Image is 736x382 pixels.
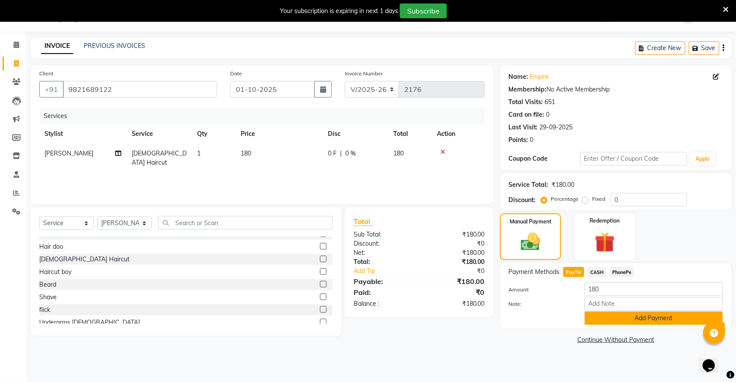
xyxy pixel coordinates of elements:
[84,42,145,50] a: PREVIOUS INVOICES
[580,152,687,166] input: Enter Offer / Coupon Code
[585,282,723,296] input: Amount
[39,70,53,78] label: Client
[552,180,575,189] div: ₹180.00
[388,124,432,144] th: Total
[347,299,419,308] div: Balance :
[509,85,547,94] div: Membership:
[699,347,727,373] iframe: chat widget
[509,135,528,145] div: Points:
[530,135,534,145] div: 0
[63,81,217,98] input: Search by Name/Mobile/Email/Code
[347,287,419,297] div: Paid:
[530,72,549,81] a: Empire
[39,305,50,314] div: flick
[509,98,543,107] div: Total Visits:
[610,267,635,277] span: PhonePe
[347,230,419,239] div: Sub Total:
[419,248,491,257] div: ₹180.00
[509,110,545,119] div: Card on file:
[345,70,383,78] label: Invoice Number
[509,196,536,205] div: Discount:
[345,149,356,158] span: 0 %
[197,149,201,157] span: 1
[39,280,56,289] div: Beard
[588,267,607,277] span: CASH
[540,123,573,132] div: 29-09-2025
[510,218,552,226] label: Manual Payment
[347,276,419,287] div: Payable:
[509,180,549,189] div: Service Total:
[502,335,730,345] a: Continue Without Payment
[551,195,579,203] label: Percentage
[347,267,431,276] a: Add Tip
[280,7,398,16] div: Your subscription is expiring in next 1 days
[39,267,72,277] div: Haircut boy
[419,299,491,308] div: ₹180.00
[431,267,491,276] div: ₹0
[545,98,555,107] div: 651
[158,216,333,230] input: Search or Scan
[39,318,140,327] div: Underarms [DEMOGRAPHIC_DATA]
[509,154,580,163] div: Coupon Code
[230,70,242,78] label: Date
[39,81,64,98] button: +91
[691,152,716,166] button: Apply
[419,239,491,248] div: ₹0
[241,149,251,157] span: 180
[39,293,57,302] div: Shave
[589,230,621,255] img: _gift.svg
[354,217,374,226] span: Total
[235,124,323,144] th: Price
[347,248,419,257] div: Net:
[126,124,192,144] th: Service
[509,72,528,81] div: Name:
[340,149,342,158] span: |
[585,297,723,311] input: Add Note
[39,124,126,144] th: Stylist
[502,300,578,308] label: Note:
[400,3,447,18] button: Subscribe
[41,38,73,54] a: INVOICE
[347,239,419,248] div: Discount:
[502,286,578,294] label: Amount:
[563,267,584,277] span: PayTM
[585,311,723,325] button: Add Payment
[39,255,129,264] div: [DEMOGRAPHIC_DATA] Haircut
[39,242,63,251] div: Hair doo
[593,195,606,203] label: Fixed
[419,257,491,267] div: ₹180.00
[328,149,337,158] span: 0 F
[432,124,485,144] th: Action
[509,123,538,132] div: Last Visit:
[419,287,491,297] div: ₹0
[44,149,93,157] span: [PERSON_NAME]
[347,257,419,267] div: Total:
[509,85,723,94] div: No Active Membership
[515,231,546,253] img: _cash.svg
[509,267,560,277] span: Payment Methods
[689,41,719,55] button: Save
[419,276,491,287] div: ₹180.00
[40,108,491,124] div: Services
[393,149,404,157] span: 180
[590,217,620,225] label: Redemption
[192,124,235,144] th: Qty
[546,110,550,119] div: 0
[419,230,491,239] div: ₹180.00
[635,41,685,55] button: Create New
[323,124,388,144] th: Disc
[132,149,187,166] span: [DEMOGRAPHIC_DATA] Haircut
